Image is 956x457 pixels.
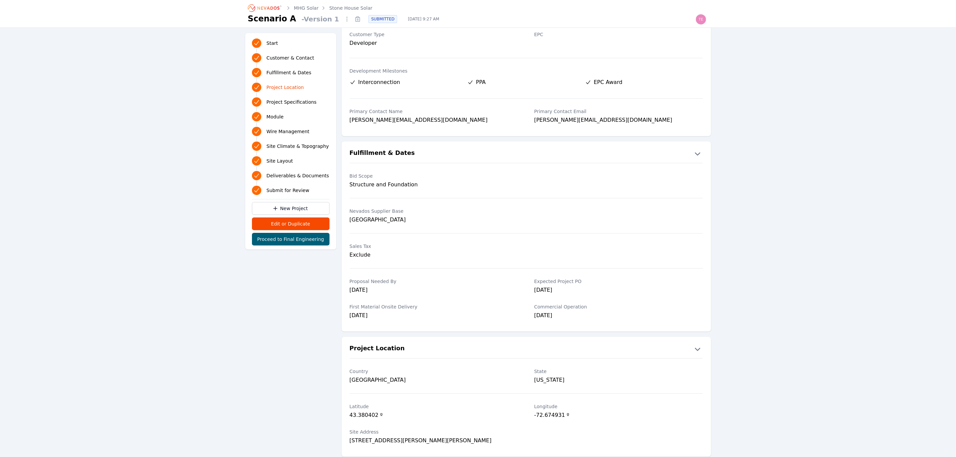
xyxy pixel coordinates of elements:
div: 43.380402 º [350,411,518,421]
label: Site Address [350,429,518,435]
div: [DATE] [350,311,518,321]
span: Site Climate & Topography [267,143,329,150]
span: PPA [476,78,486,86]
nav: Breadcrumb [248,3,372,13]
div: Developer [350,39,518,47]
span: EPC Award [594,78,623,86]
div: [DATE] [534,311,703,321]
span: Deliverables & Documents [267,172,329,179]
span: Interconnection [358,78,400,86]
label: First Material Onsite Delivery [350,303,518,310]
div: [DATE] [350,286,518,295]
div: [PERSON_NAME][EMAIL_ADDRESS][DOMAIN_NAME] [350,116,518,125]
span: Project Specifications [267,99,317,105]
label: Primary Contact Name [350,108,518,115]
span: Submit for Review [267,187,310,194]
label: Bid Scope [350,173,518,179]
button: Project Location [342,344,711,354]
label: Sales Tax [350,243,518,250]
h2: Fulfillment & Dates [350,148,415,159]
div: [GEOGRAPHIC_DATA] [350,376,518,384]
a: MHG Solar [294,5,319,11]
div: [DATE] [534,286,703,295]
label: Country [350,368,518,375]
div: [US_STATE] [534,376,703,384]
label: EPC [534,31,703,38]
a: Stone House Solar [329,5,372,11]
label: Longitude [534,403,703,410]
div: Structure and Foundation [350,181,518,189]
label: Development Milestones [350,68,703,74]
label: Expected Project PO [534,278,703,285]
label: Primary Contact Email [534,108,703,115]
h2: Project Location [350,344,405,354]
div: [GEOGRAPHIC_DATA] [350,216,518,224]
span: Site Layout [267,158,293,164]
img: Ted Elliott [696,14,706,25]
button: Edit or Duplicate [252,217,330,230]
h1: Scenario A [248,13,296,24]
div: [PERSON_NAME][EMAIL_ADDRESS][DOMAIN_NAME] [534,116,703,125]
div: [STREET_ADDRESS][PERSON_NAME][PERSON_NAME] [350,437,518,446]
button: Proceed to Final Engineering [252,233,330,246]
span: Start [267,40,278,47]
div: SUBMITTED [368,15,397,23]
nav: Progress [252,37,330,196]
label: Latitude [350,403,518,410]
label: Customer Type [350,31,518,38]
span: Wire Management [267,128,310,135]
label: State [534,368,703,375]
a: New Project [252,202,330,215]
div: Exclude [350,251,518,259]
label: Nevados Supplier Base [350,208,518,214]
span: Module [267,113,284,120]
span: Project Location [267,84,304,91]
span: Fulfillment & Dates [267,69,312,76]
button: Fulfillment & Dates [342,148,711,159]
span: [DATE] 9:27 AM [403,16,445,22]
span: - Version 1 [299,14,342,24]
div: -72.674931 º [534,411,703,421]
span: Customer & Contact [267,55,314,61]
label: Commercial Operation [534,303,703,310]
label: Proposal Needed By [350,278,518,285]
